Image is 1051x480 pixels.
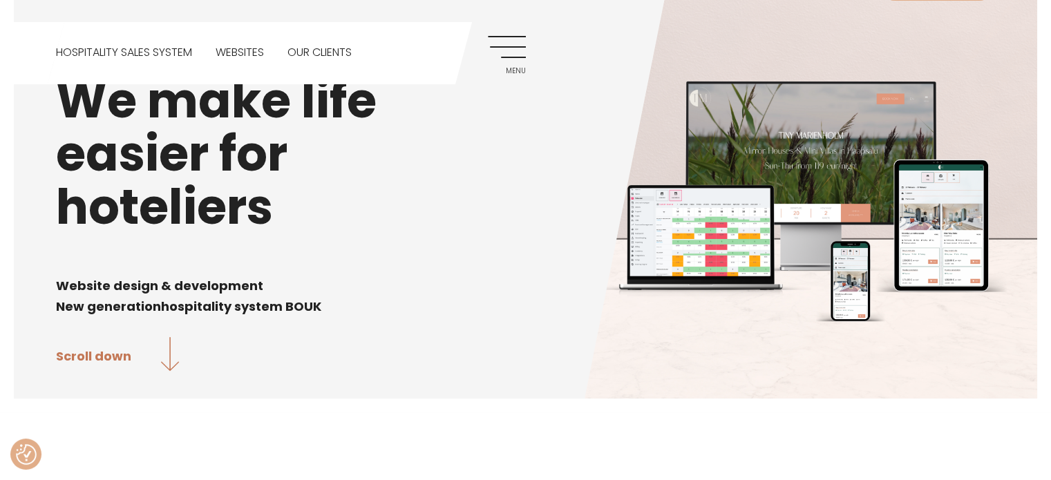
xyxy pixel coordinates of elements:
a: Scroll down [56,337,180,374]
a: Menu [488,36,526,74]
span: Website design & development New generation [56,277,263,315]
a: Websites [216,22,264,84]
span: hospitality system BOUK [161,298,321,315]
img: Revisit consent button [16,444,37,465]
a: Our clients [287,22,352,84]
div: Page 1 [56,254,996,316]
button: Consent Preferences [16,444,37,465]
span: Menu [488,67,526,75]
a: Hospitality sales system [56,22,192,84]
h1: We make life easier for hoteliers [56,74,996,233]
